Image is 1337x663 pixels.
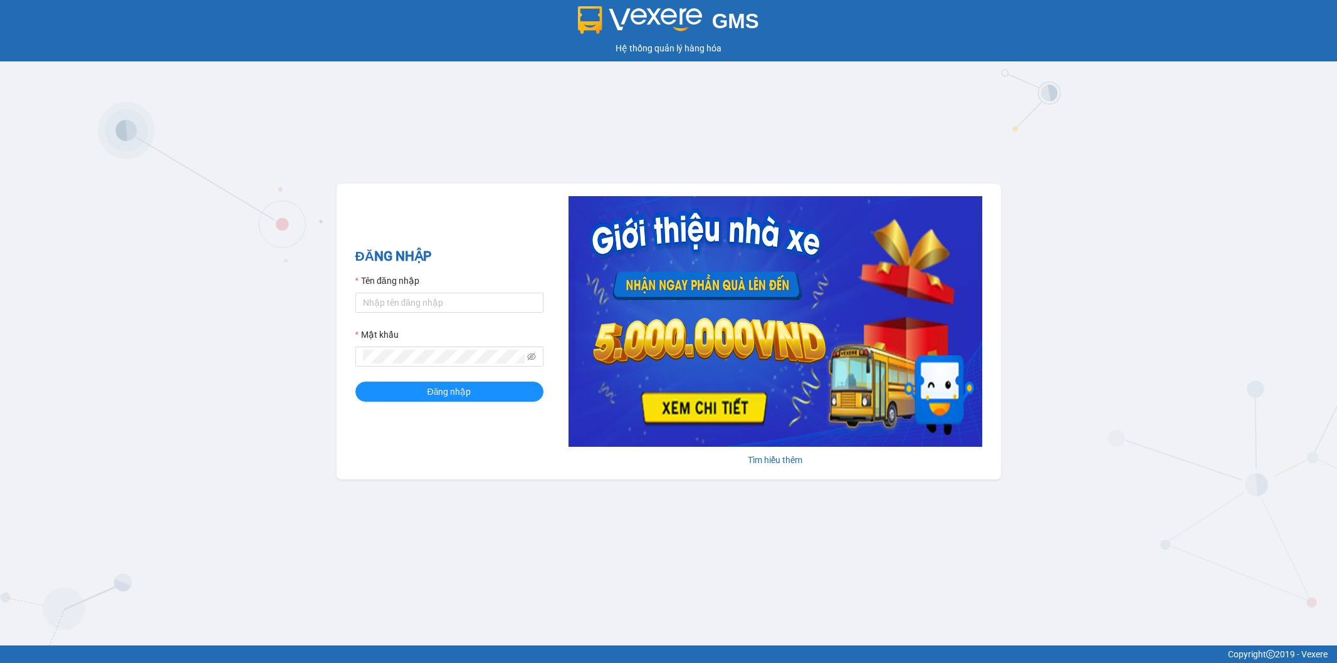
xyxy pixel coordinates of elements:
[427,385,471,399] span: Đăng nhập
[9,647,1328,661] div: Copyright 2019 - Vexere
[355,274,419,288] label: Tên đăng nhập
[578,19,759,29] a: GMS
[712,9,759,33] span: GMS
[569,196,982,447] img: banner-0
[355,328,399,342] label: Mật khẩu
[355,293,543,313] input: Tên đăng nhập
[355,246,543,267] h2: ĐĂNG NHẬP
[527,352,536,361] span: eye-invisible
[1266,650,1275,659] span: copyright
[363,350,525,363] input: Mật khẩu
[355,382,543,402] button: Đăng nhập
[569,453,982,467] div: Tìm hiểu thêm
[578,6,702,34] img: logo 2
[3,41,1334,55] div: Hệ thống quản lý hàng hóa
